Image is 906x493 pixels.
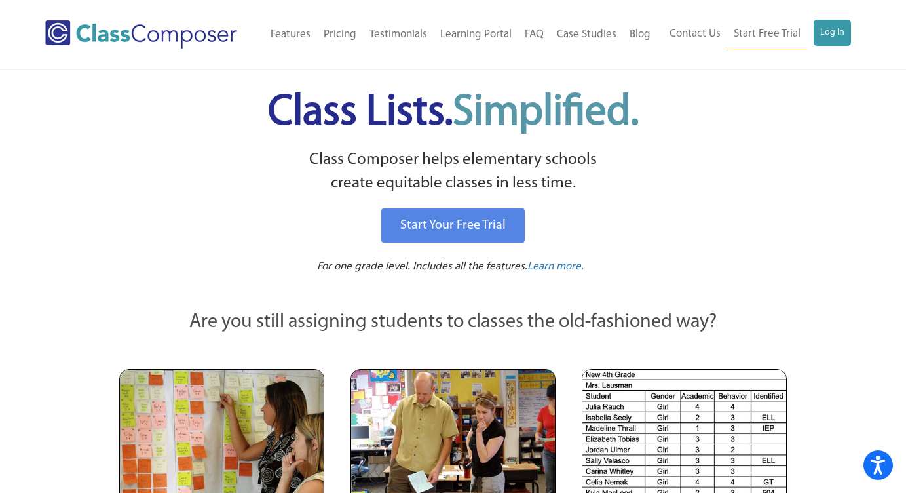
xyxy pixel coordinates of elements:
p: Are you still assigning students to classes the old-fashioned way? [119,308,787,337]
nav: Header Menu [259,20,656,49]
a: Learn more. [527,259,584,275]
a: FAQ [518,20,550,49]
a: Features [264,20,317,49]
a: Learning Portal [434,20,518,49]
span: Simplified. [453,92,639,134]
span: Start Your Free Trial [400,219,506,232]
img: Class Composer [45,20,237,49]
span: Class Lists. [268,92,639,134]
a: Case Studies [550,20,623,49]
a: Start Free Trial [727,20,807,49]
p: Class Composer helps elementary schools create equitable classes in less time. [117,148,789,196]
a: Testimonials [363,20,434,49]
a: Pricing [317,20,363,49]
nav: Header Menu [657,20,851,49]
span: For one grade level. Includes all the features. [317,261,527,272]
a: Log In [814,20,851,46]
a: Start Your Free Trial [381,208,525,243]
a: Blog [623,20,657,49]
span: Learn more. [527,261,584,272]
a: Contact Us [663,20,727,49]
